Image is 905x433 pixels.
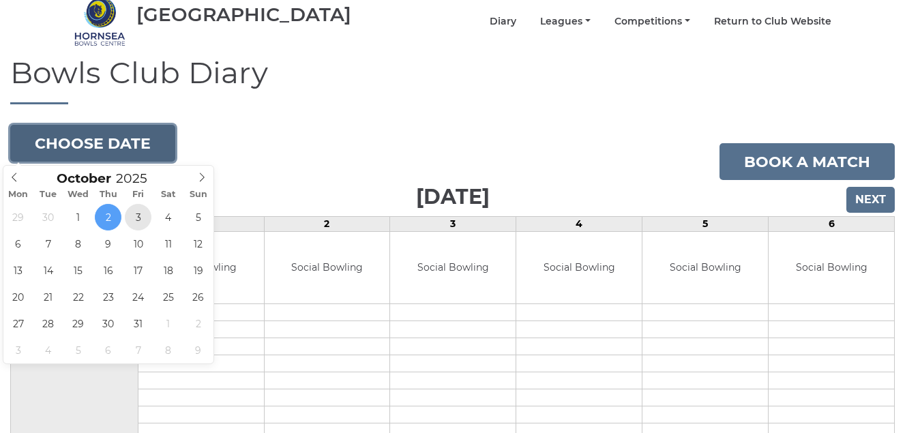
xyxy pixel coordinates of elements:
input: Scroll to increment [111,170,164,186]
span: October 9, 2025 [95,230,121,257]
span: September 29, 2025 [5,204,31,230]
span: October 25, 2025 [155,284,181,310]
div: [GEOGRAPHIC_DATA] [136,4,351,25]
span: October 7, 2025 [35,230,61,257]
span: October 20, 2025 [5,284,31,310]
span: Wed [63,190,93,199]
span: October 23, 2025 [95,284,121,310]
span: September 30, 2025 [35,204,61,230]
span: October 1, 2025 [65,204,91,230]
a: Book a match [719,143,895,180]
td: 2 [264,217,390,232]
span: October 28, 2025 [35,310,61,337]
span: October 30, 2025 [95,310,121,337]
span: November 3, 2025 [5,337,31,363]
input: Next [846,187,895,213]
h1: Bowls Club Diary [10,56,895,104]
span: November 2, 2025 [185,310,211,337]
span: November 1, 2025 [155,310,181,337]
span: November 8, 2025 [155,337,181,363]
span: November 4, 2025 [35,337,61,363]
span: Sun [183,190,213,199]
a: Competitions [614,15,690,28]
td: 5 [642,217,769,232]
span: October 19, 2025 [185,257,211,284]
td: Social Bowling [390,232,516,303]
a: Diary [490,15,516,28]
td: 4 [516,217,642,232]
span: October 15, 2025 [65,257,91,284]
span: October 2, 2025 [95,204,121,230]
span: Sat [153,190,183,199]
span: November 5, 2025 [65,337,91,363]
td: 6 [769,217,895,232]
a: Return to Club Website [714,15,831,28]
span: October 6, 2025 [5,230,31,257]
span: November 6, 2025 [95,337,121,363]
span: October 13, 2025 [5,257,31,284]
td: Social Bowling [642,232,768,303]
span: October 16, 2025 [95,257,121,284]
span: October 17, 2025 [125,257,151,284]
span: October 11, 2025 [155,230,181,257]
td: 3 [390,217,516,232]
span: October 24, 2025 [125,284,151,310]
span: October 14, 2025 [35,257,61,284]
span: October 31, 2025 [125,310,151,337]
button: Choose date [10,125,175,162]
td: Social Bowling [769,232,894,303]
span: October 10, 2025 [125,230,151,257]
span: October 22, 2025 [65,284,91,310]
span: Thu [93,190,123,199]
span: October 27, 2025 [5,310,31,337]
span: Fri [123,190,153,199]
span: November 7, 2025 [125,337,151,363]
span: October 4, 2025 [155,204,181,230]
span: Scroll to increment [57,173,111,185]
span: October 26, 2025 [185,284,211,310]
span: October 5, 2025 [185,204,211,230]
span: November 9, 2025 [185,337,211,363]
span: Tue [33,190,63,199]
span: October 3, 2025 [125,204,151,230]
td: Social Bowling [265,232,390,303]
span: October 8, 2025 [65,230,91,257]
span: October 21, 2025 [35,284,61,310]
span: October 29, 2025 [65,310,91,337]
span: October 12, 2025 [185,230,211,257]
span: October 18, 2025 [155,257,181,284]
span: Mon [3,190,33,199]
a: Leagues [540,15,591,28]
td: Social Bowling [516,232,642,303]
